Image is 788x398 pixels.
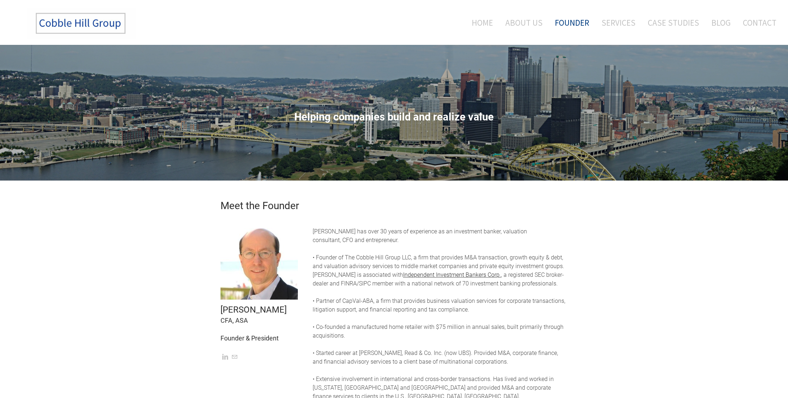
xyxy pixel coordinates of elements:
[596,8,641,38] a: Services
[220,201,568,211] h2: Meet the Founder
[549,8,595,38] a: Founder
[737,8,776,38] a: Contact
[220,222,298,300] img: Picture
[642,8,705,38] a: Case Studies
[403,271,501,278] a: Independent Investment Bankers Corp.
[461,8,498,38] a: Home
[222,353,228,360] a: Linkedin
[220,317,248,324] font: CFA, ASA
[220,305,287,315] font: [PERSON_NAME]
[294,111,494,123] span: Helping companies build and realize value
[27,8,136,39] img: The Cobble Hill Group LLC
[500,8,548,38] a: About Us
[313,228,527,244] font: [PERSON_NAME] has over 30 years of experience as an investment banker, valuation consultant, CFO ...
[313,254,564,270] span: • Founder of The Cobble Hill Group LLC, a firm that provides M&A transaction, growth equity & deb...
[706,8,736,38] a: Blog
[220,334,279,342] font: Founder & President
[313,297,565,313] span: • Partner of CapVal-ABA, a firm that provides business valuation services for corporate transacti...
[232,353,237,360] a: Mail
